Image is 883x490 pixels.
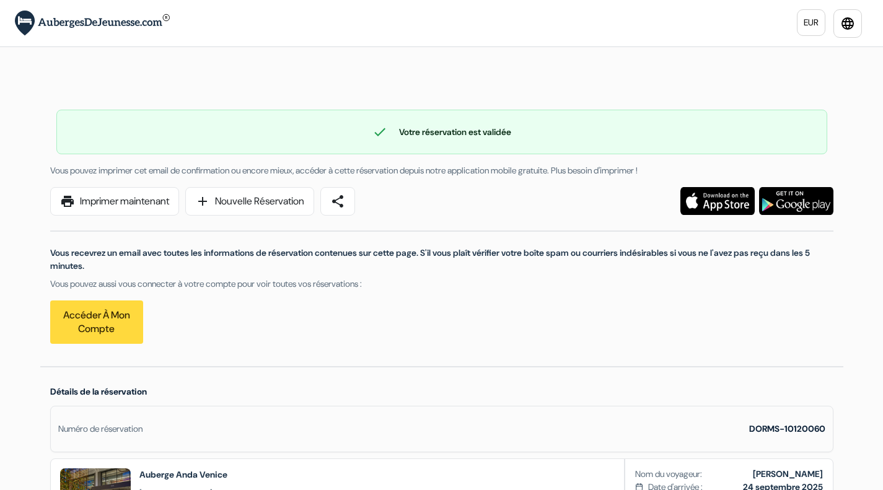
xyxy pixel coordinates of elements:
a: addNouvelle Réservation [185,187,314,216]
strong: DORMS-10120060 [749,423,825,434]
a: printImprimer maintenant [50,187,179,216]
a: EUR [797,9,825,36]
div: Votre réservation est validée [57,125,827,139]
a: language [833,9,862,38]
p: Vous recevrez un email avec toutes les informations de réservation contenues sur cette page. S'il... [50,247,833,273]
span: check [372,125,387,139]
p: Vous pouvez aussi vous connecter à votre compte pour voir toutes vos réservations : [50,278,833,291]
span: Nom du voyageur: [635,468,702,481]
div: Numéro de réservation [58,422,143,435]
span: share [330,194,345,209]
h2: Auberge Anda Venice [139,468,227,481]
span: Détails de la réservation [50,386,147,397]
img: AubergesDeJeunesse.com [15,11,170,36]
i: language [840,16,855,31]
b: [PERSON_NAME] [753,468,823,479]
img: Téléchargez l'application gratuite [680,187,755,215]
span: Vous pouvez imprimer cet email de confirmation ou encore mieux, accéder à cette réservation depui... [50,165,638,176]
span: print [60,194,75,209]
a: share [320,187,355,216]
a: Accéder à mon compte [50,300,143,344]
span: add [195,194,210,209]
img: Téléchargez l'application gratuite [759,187,833,215]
